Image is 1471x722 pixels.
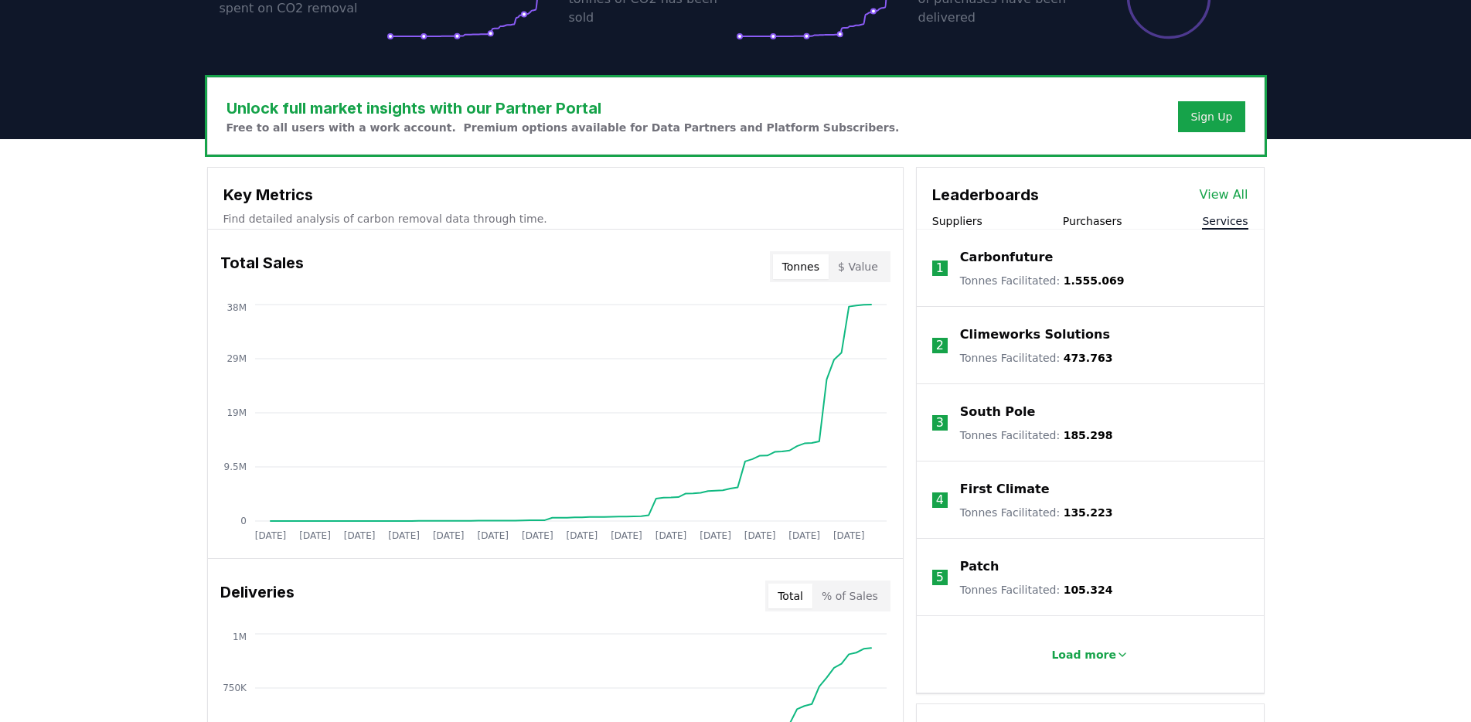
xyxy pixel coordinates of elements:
[220,581,295,611] h3: Deliveries
[432,530,464,541] tspan: [DATE]
[1064,274,1125,287] span: 1.555.069
[223,183,887,206] h3: Key Metrics
[768,584,812,608] button: Total
[655,530,686,541] tspan: [DATE]
[1178,101,1245,132] button: Sign Up
[223,461,246,472] tspan: 9.5M
[477,530,509,541] tspan: [DATE]
[960,480,1050,499] a: First Climate
[812,584,887,608] button: % of Sales
[1063,213,1122,229] button: Purchasers
[960,557,999,576] a: Patch
[226,407,247,418] tspan: 19M
[223,211,887,226] p: Find detailed analysis of carbon removal data through time.
[936,259,944,278] p: 1
[932,183,1039,206] h3: Leaderboards
[936,568,944,587] p: 5
[960,505,1113,520] p: Tonnes Facilitated :
[566,530,598,541] tspan: [DATE]
[936,336,944,355] p: 2
[226,120,900,135] p: Free to all users with a work account. Premium options available for Data Partners and Platform S...
[960,427,1113,443] p: Tonnes Facilitated :
[343,530,375,541] tspan: [DATE]
[226,353,247,364] tspan: 29M
[1064,429,1113,441] span: 185.298
[240,516,247,526] tspan: 0
[700,530,731,541] tspan: [DATE]
[960,273,1125,288] p: Tonnes Facilitated :
[960,350,1113,366] p: Tonnes Facilitated :
[388,530,420,541] tspan: [DATE]
[936,414,944,432] p: 3
[1039,639,1141,670] button: Load more
[1051,647,1116,662] p: Load more
[960,248,1053,267] a: Carbonfuture
[1202,213,1248,229] button: Services
[788,530,820,541] tspan: [DATE]
[960,582,1113,598] p: Tonnes Facilitated :
[226,302,247,313] tspan: 38M
[223,683,247,693] tspan: 750K
[254,530,286,541] tspan: [DATE]
[829,254,887,279] button: $ Value
[1064,584,1113,596] span: 105.324
[744,530,775,541] tspan: [DATE]
[233,632,247,642] tspan: 1M
[1190,109,1232,124] a: Sign Up
[932,213,982,229] button: Suppliers
[960,325,1110,344] a: Climeworks Solutions
[299,530,331,541] tspan: [DATE]
[522,530,553,541] tspan: [DATE]
[220,251,304,282] h3: Total Sales
[1064,352,1113,364] span: 473.763
[960,403,1036,421] a: South Pole
[1064,506,1113,519] span: 135.223
[833,530,864,541] tspan: [DATE]
[773,254,829,279] button: Tonnes
[611,530,642,541] tspan: [DATE]
[936,491,944,509] p: 4
[226,97,900,120] h3: Unlock full market insights with our Partner Portal
[1200,186,1248,204] a: View All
